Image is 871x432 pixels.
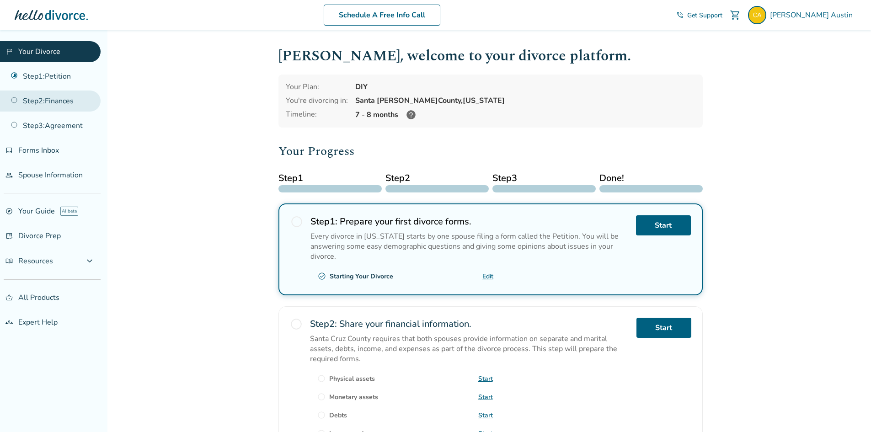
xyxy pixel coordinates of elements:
span: Forms Inbox [18,145,59,155]
a: Edit [482,272,493,281]
img: bills4craignsusie@comcast.net [748,6,766,24]
span: Get Support [687,11,722,20]
span: check_circle [318,272,326,280]
h1: [PERSON_NAME] , welcome to your divorce platform. [278,45,703,67]
div: Your Plan: [286,82,348,92]
div: Physical assets [329,374,375,383]
p: Santa Cruz County requires that both spouses provide information on separate and marital assets, ... [310,334,629,364]
iframe: Chat Widget [825,388,871,432]
div: Timeline: [286,109,348,120]
span: groups [5,319,13,326]
div: DIY [355,82,695,92]
span: expand_more [84,256,95,267]
span: list_alt_check [5,232,13,240]
span: AI beta [60,207,78,216]
a: Start [478,393,493,401]
h2: Share your financial information. [310,318,629,330]
span: inbox [5,147,13,154]
div: You're divorcing in: [286,96,348,106]
span: menu_book [5,257,13,265]
span: phone_in_talk [676,11,684,19]
span: people [5,171,13,179]
a: Start [636,318,691,338]
a: Start [478,374,493,383]
div: Monetary assets [329,393,378,401]
span: Step 1 [278,171,382,185]
span: radio_button_unchecked [290,318,303,331]
h2: Your Progress [278,142,703,160]
a: Start [636,215,691,235]
span: radio_button_unchecked [317,374,326,383]
span: radio_button_unchecked [317,411,326,419]
span: shopping_cart [730,10,741,21]
a: Start [478,411,493,420]
h2: Prepare your first divorce forms. [310,215,629,228]
span: radio_button_unchecked [317,393,326,401]
p: Every divorce in [US_STATE] starts by one spouse filing a form called the Petition. You will be a... [310,231,629,261]
span: Done! [599,171,703,185]
span: flag_2 [5,48,13,55]
strong: Step 2 : [310,318,337,330]
strong: Step 1 : [310,215,337,228]
span: Step 3 [492,171,596,185]
span: shopping_basket [5,294,13,301]
div: Debts [329,411,347,420]
a: Schedule A Free Info Call [324,5,440,26]
span: [PERSON_NAME] Austin [770,10,856,20]
span: radio_button_unchecked [290,215,303,228]
span: explore [5,208,13,215]
div: Santa [PERSON_NAME] County, [US_STATE] [355,96,695,106]
a: phone_in_talkGet Support [676,11,722,20]
span: Resources [5,256,53,266]
div: Starting Your Divorce [330,272,393,281]
span: Step 2 [385,171,489,185]
div: 7 - 8 months [355,109,695,120]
